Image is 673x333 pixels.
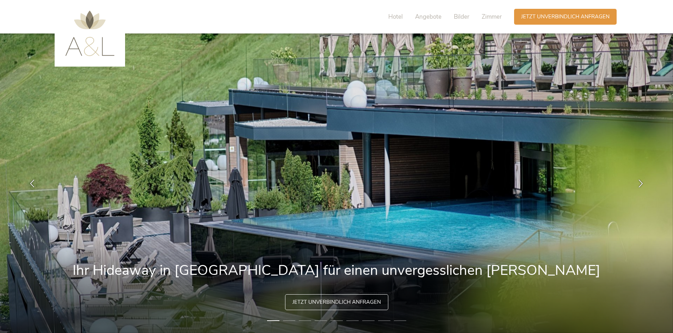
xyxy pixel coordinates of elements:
[65,11,115,56] img: AMONTI & LUNARIS Wellnessresort
[454,13,469,21] span: Bilder
[388,13,403,21] span: Hotel
[292,298,381,306] span: Jetzt unverbindlich anfragen
[482,13,502,21] span: Zimmer
[521,13,610,20] span: Jetzt unverbindlich anfragen
[415,13,442,21] span: Angebote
